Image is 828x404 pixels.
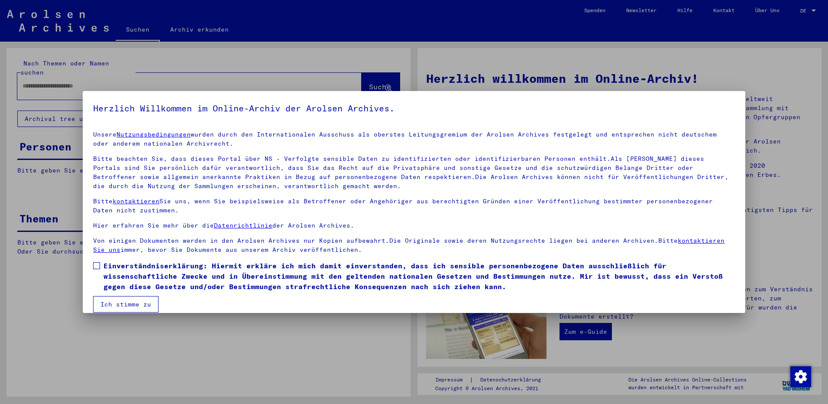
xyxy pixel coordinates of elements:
[93,101,735,115] h5: Herzlich Willkommen im Online-Archiv der Arolsen Archives.
[103,261,735,292] span: Einverständniserklärung: Hiermit erkläre ich mich damit einverstanden, dass ich sensible personen...
[93,296,158,313] button: Ich stimme zu
[790,366,811,387] div: Zustimmung ändern
[214,222,272,229] a: Datenrichtlinie
[93,130,735,148] p: Unsere wurden durch den Internationalen Ausschuss als oberstes Leitungsgremium der Arolsen Archiv...
[93,237,724,254] a: kontaktieren Sie uns
[93,221,735,230] p: Hier erfahren Sie mehr über die der Arolsen Archives.
[113,197,159,205] a: kontaktieren
[93,236,735,254] p: Von einigen Dokumenten werden in den Arolsen Archives nur Kopien aufbewahrt.Die Originale sowie d...
[116,130,191,138] a: Nutzungsbedingungen
[93,197,735,215] p: Bitte Sie uns, wenn Sie beispielsweise als Betroffener oder Angehöriger aus berechtigten Gründen ...
[93,154,735,191] p: Bitte beachten Sie, dass dieses Portal über NS - Verfolgte sensible Daten zu identifizierten oder...
[790,366,811,387] img: Zustimmung ändern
